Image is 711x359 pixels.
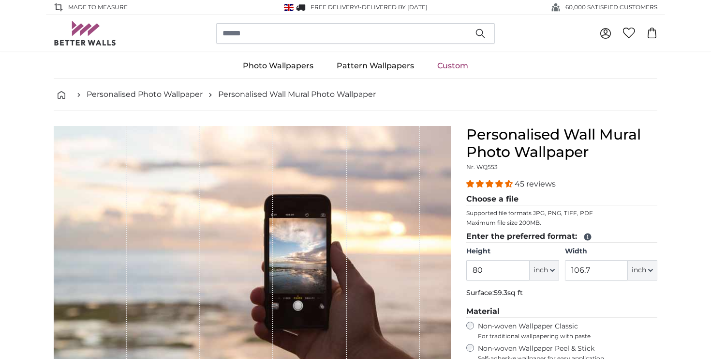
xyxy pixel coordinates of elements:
[426,53,480,78] a: Custom
[218,89,376,100] a: Personalised Wall Mural Photo Wallpaper
[565,3,657,12] span: 60,000 SATISFIED CUSTOMERS
[466,247,559,256] label: Height
[466,231,657,243] legend: Enter the preferred format:
[68,3,128,12] span: Made to Measure
[54,79,657,110] nav: breadcrumbs
[87,89,203,100] a: Personalised Photo Wallpaper
[533,265,548,275] span: inch
[478,332,657,340] span: For traditional wallpapering with paste
[494,288,523,297] span: 59.3sq ft
[478,322,657,340] label: Non-woven Wallpaper Classic
[362,3,428,11] span: Delivered by [DATE]
[284,4,294,11] img: United Kingdom
[628,260,657,281] button: inch
[632,265,646,275] span: inch
[54,21,117,46] img: Betterwalls
[466,288,657,298] p: Surface:
[565,247,657,256] label: Width
[466,209,657,217] p: Supported file formats JPG, PNG, TIFF, PDF
[466,306,657,318] legend: Material
[515,179,556,188] span: 45 reviews
[231,53,325,78] a: Photo Wallpapers
[466,163,498,171] span: Nr. WQ553
[325,53,426,78] a: Pattern Wallpapers
[311,3,359,11] span: FREE delivery!
[466,179,515,188] span: 4.36 stars
[530,260,559,281] button: inch
[466,126,657,161] h1: Personalised Wall Mural Photo Wallpaper
[359,3,428,11] span: -
[466,193,657,205] legend: Choose a file
[466,219,657,227] p: Maximum file size 200MB.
